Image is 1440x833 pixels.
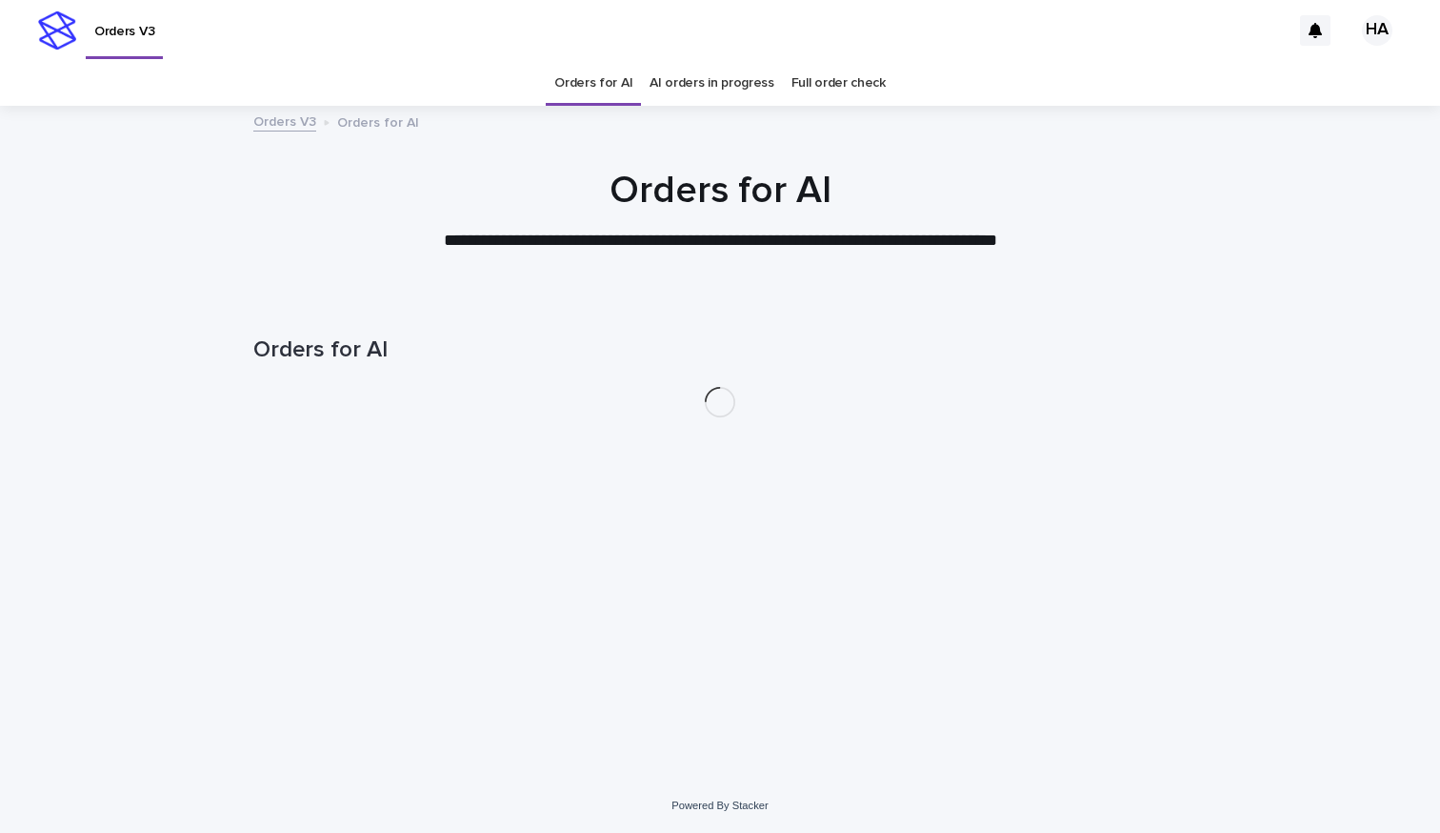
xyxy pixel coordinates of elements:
a: Powered By Stacker [671,800,768,811]
a: Orders for AI [554,61,632,106]
a: Orders V3 [253,110,316,132]
h1: Orders for AI [253,168,1187,213]
a: AI orders in progress [650,61,774,106]
p: Orders for AI [337,111,419,132]
div: HA [1362,15,1392,46]
h1: Orders for AI [253,336,1187,364]
img: stacker-logo-s-only.png [38,11,76,50]
a: Full order check [791,61,886,106]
